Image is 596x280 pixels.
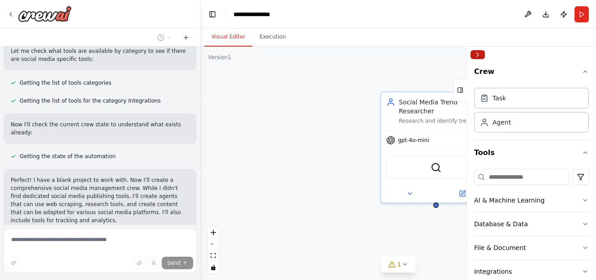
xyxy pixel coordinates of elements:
[207,227,219,238] button: zoom in
[474,220,528,228] div: Database & Data
[208,54,231,61] div: Version 1
[20,79,111,86] span: Getting the list of tools categories
[20,153,116,160] span: Getting the state of the automation
[167,259,181,267] span: Send
[463,47,471,280] button: Toggle Sidebar
[474,243,526,252] div: File & Document
[381,256,416,273] button: 1
[20,97,161,104] span: Getting the list of tools for the category Integrations
[474,189,589,212] button: AI & Machine Learning
[7,257,20,269] button: Improve this prompt
[437,188,488,199] button: Open in side panel
[233,10,280,19] nav: breadcrumb
[154,32,175,43] button: Switch to previous chat
[399,117,486,125] div: Research and identify trending topics, hashtags, and viral content in {industry} to provide insig...
[380,91,492,203] div: Social Media Trend ResearcherResearch and identify trending topics, hashtags, and viral content i...
[474,236,589,259] button: File & Document
[204,28,252,47] button: Visual Editor
[474,63,589,84] button: Crew
[147,257,160,269] button: Click to speak your automation idea
[474,212,589,236] button: Database & Data
[11,47,190,63] p: Let me check what tools are available by category to see if there are social media specific tools:
[474,267,512,276] div: Integrations
[179,32,193,43] button: Start a new chat
[206,8,219,21] button: Hide left sidebar
[207,238,219,250] button: zoom out
[474,84,589,140] div: Crew
[11,176,190,224] p: Perfect! I have a blank project to work with. Now I'll create a comprehensive social media manage...
[162,257,193,269] button: Send
[11,121,190,137] p: Now I'll check the current crew state to understand what exists already:
[474,196,544,205] div: AI & Machine Learning
[492,118,511,127] div: Agent
[398,137,429,144] span: gpt-4o-mini
[207,227,219,273] div: React Flow controls
[18,6,72,22] img: Logo
[397,260,402,269] span: 1
[207,262,219,273] button: toggle interactivity
[399,98,486,116] div: Social Media Trend Researcher
[252,28,293,47] button: Execution
[431,162,441,173] img: SerperDevTool
[207,250,219,262] button: fit view
[474,140,589,165] button: Tools
[471,50,485,59] button: Collapse right sidebar
[133,257,146,269] button: Upload files
[492,94,506,103] div: Task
